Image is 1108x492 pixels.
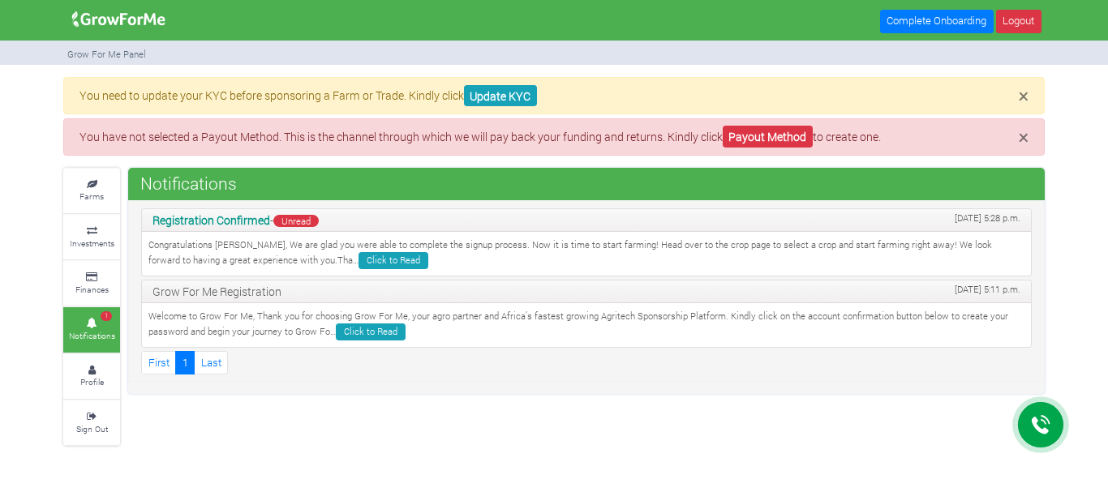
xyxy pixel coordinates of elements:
p: You need to update your KYC before sponsoring a Farm or Trade. Kindly click [79,87,1029,104]
p: Welcome to Grow For Me, Thank you for choosing Grow For Me, your agro partner and Africa’s fastes... [148,310,1024,340]
a: Click to Read [359,252,428,269]
small: Grow For Me Panel [67,48,146,60]
span: × [1019,125,1029,149]
span: Unread [273,215,319,227]
span: [DATE] 5:28 p.m. [955,212,1020,225]
p: Congratulations [PERSON_NAME], We are glad you were able to complete the signup process. Now it i... [148,238,1024,269]
a: Logout [996,10,1041,33]
span: × [1019,83,1029,108]
small: Farms [79,190,104,202]
small: Profile [80,376,104,387]
a: Payout Method [723,126,813,148]
a: Last [194,351,228,374]
a: Finances [63,261,120,306]
a: Farms [63,169,120,213]
a: Sign Out [63,400,120,445]
small: Sign Out [76,423,108,434]
small: Finances [75,284,109,295]
a: 1 [175,351,195,374]
nav: Page Navigation [141,351,1032,374]
span: [DATE] 5:11 p.m. [955,283,1020,297]
a: Click to Read [336,323,406,340]
span: 1 [101,311,112,321]
b: Registration Confirmed [152,212,270,228]
img: growforme image [67,3,171,36]
a: Update KYC [464,85,537,107]
span: Notifications [136,167,241,199]
a: 1 Notifications [63,307,120,352]
button: Close [1019,87,1029,105]
a: First [141,351,176,374]
p: You have not selected a Payout Method. This is the channel through which we will pay back your fu... [79,128,1029,145]
p: Grow For Me Registration [152,283,1020,300]
a: Profile [63,354,120,399]
small: Investments [70,237,114,249]
a: Investments [63,215,120,259]
button: Close [1019,128,1029,147]
small: Notifications [69,330,115,341]
p: - [152,212,1020,229]
a: Complete Onboarding [880,10,994,33]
